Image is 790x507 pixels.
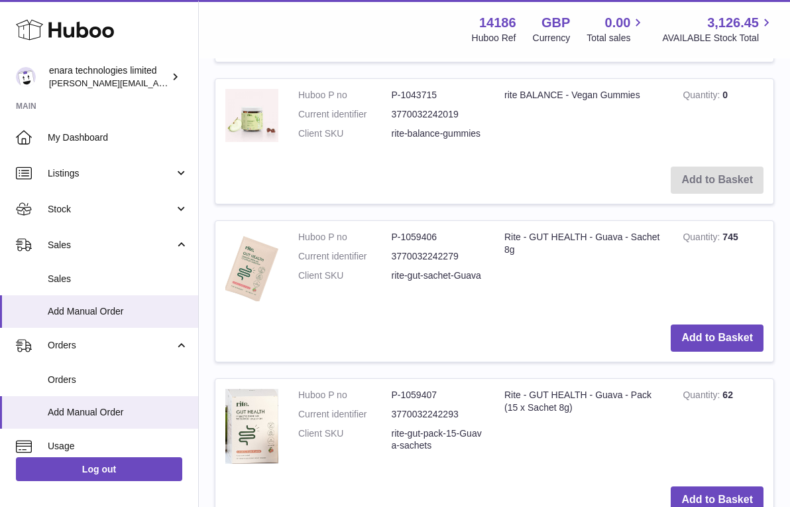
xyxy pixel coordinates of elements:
[472,32,516,44] div: Huboo Ref
[392,408,485,421] dd: 3770032242293
[494,221,673,315] td: Rite - GUT HEALTH - Guava - Sachet 8g
[16,67,36,87] img: Dee@enara.co
[49,78,266,88] span: [PERSON_NAME][EMAIL_ADDRESS][DOMAIN_NAME]
[225,89,278,142] img: rite BALANCE - Vegan Gummies
[48,440,188,453] span: Usage
[479,14,516,32] strong: 14186
[298,127,392,140] dt: Client SKU
[662,32,774,44] span: AVAILABLE Stock Total
[298,389,392,401] dt: Huboo P no
[48,167,174,180] span: Listings
[587,32,646,44] span: Total sales
[683,232,722,246] strong: Quantity
[662,14,774,44] a: 3,126.45 AVAILABLE Stock Total
[298,408,392,421] dt: Current identifier
[48,374,188,386] span: Orders
[48,339,174,352] span: Orders
[298,108,392,121] dt: Current identifier
[392,108,485,121] dd: 3770032242019
[683,90,722,104] strong: Quantity
[225,389,278,464] img: Rite - GUT HEALTH - Guava - Pack (15 x Sachet 8g)
[707,14,759,32] span: 3,126.45
[671,325,763,352] button: Add to Basket
[48,406,188,419] span: Add Manual Order
[48,273,188,285] span: Sales
[673,221,773,315] td: 745
[673,379,773,477] td: 62
[392,427,485,453] dd: rite-gut-pack-15-Guava-sachets
[533,32,571,44] div: Currency
[673,79,773,157] td: 0
[16,457,182,481] a: Log out
[48,239,174,252] span: Sales
[392,389,485,401] dd: P-1059407
[298,250,392,263] dt: Current identifier
[298,427,392,453] dt: Client SKU
[48,305,188,318] span: Add Manual Order
[392,231,485,244] dd: P-1059406
[587,14,646,44] a: 0.00 Total sales
[298,89,392,102] dt: Huboo P no
[683,390,722,403] strong: Quantity
[392,250,485,263] dd: 3770032242279
[494,379,673,477] td: Rite - GUT HEALTH - Guava - Pack (15 x Sachet 8g)
[392,127,485,140] dd: rite-balance-gummies
[48,203,174,216] span: Stock
[298,231,392,244] dt: Huboo P no
[494,79,673,157] td: rite BALANCE - Vegan Gummies
[541,14,570,32] strong: GBP
[392,89,485,102] dd: P-1043715
[298,269,392,282] dt: Client SKU
[605,14,631,32] span: 0.00
[225,231,278,301] img: Rite - GUT HEALTH - Guava - Sachet 8g
[48,131,188,144] span: My Dashboard
[49,64,168,90] div: enara technologies limited
[392,269,485,282] dd: rite-gut-sachet-Guava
